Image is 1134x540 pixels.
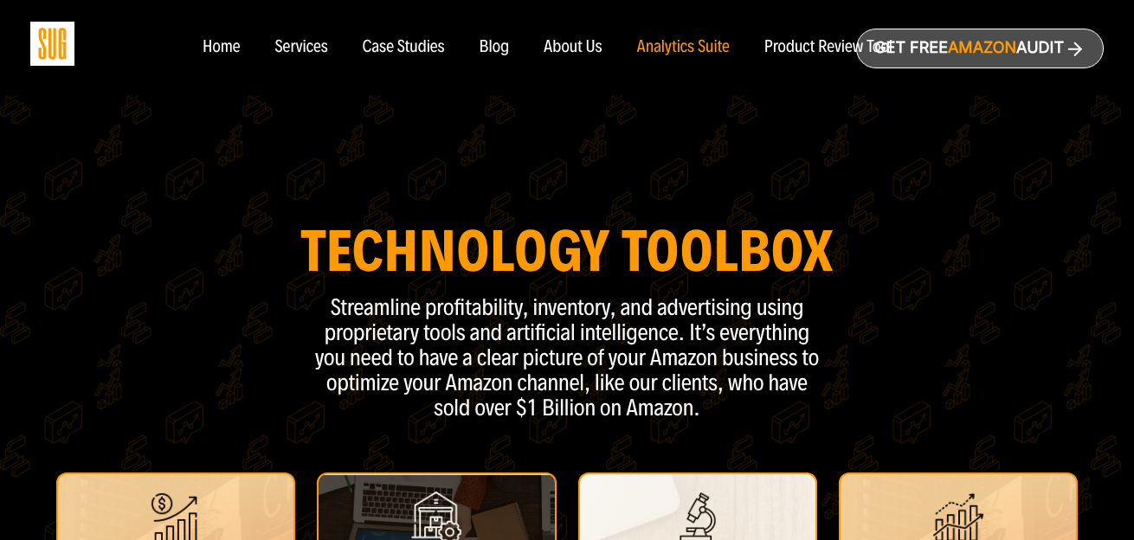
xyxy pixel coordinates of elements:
strong: Technology Toolbox [300,215,834,286]
a: Case Studies [363,38,445,57]
a: Analytics Suite [637,38,730,57]
a: Get freeAmazonAudit [856,29,1104,68]
a: Services [274,38,327,57]
a: About Us [544,38,602,57]
p: Streamline profitability, inventory, and advertising using proprietary tools and artificial intel... [307,295,827,421]
a: Home [203,38,240,57]
a: Product Review Tool [764,38,892,57]
img: Sug [30,22,74,66]
span: Amazon [948,39,1016,57]
a: Blog [480,38,510,57]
